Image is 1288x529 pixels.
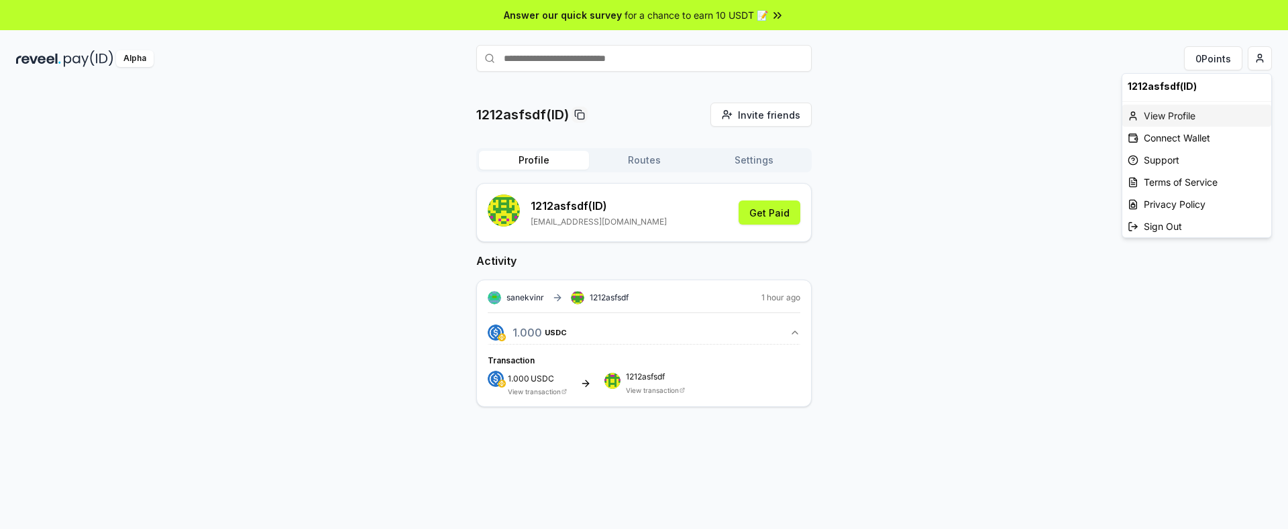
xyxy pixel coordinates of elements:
div: 1212asfsdf(ID) [1122,74,1271,99]
a: Support [1122,149,1271,171]
div: Connect Wallet [1122,127,1271,149]
a: Privacy Policy [1122,193,1271,215]
div: Sign Out [1122,215,1271,237]
div: View Profile [1122,105,1271,127]
a: Terms of Service [1122,171,1271,193]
